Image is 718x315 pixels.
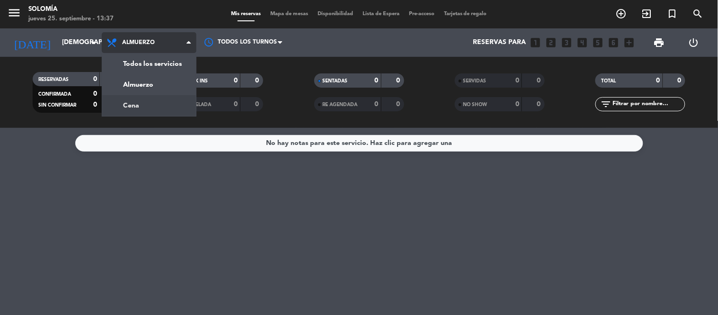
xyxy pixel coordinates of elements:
[396,101,402,108] strong: 0
[600,99,612,110] i: filter_list
[463,102,488,107] span: NO SHOW
[463,79,487,83] span: SERVIDAS
[38,103,76,108] span: SIN CONFIRMAR
[641,8,653,19] i: exit_to_app
[439,11,492,17] span: Tarjetas de regalo
[182,102,211,107] span: CANCELADA
[396,77,402,84] strong: 0
[545,36,558,49] i: looks_two
[323,79,348,83] span: SENTADAS
[592,36,604,49] i: looks_5
[375,77,379,84] strong: 0
[102,74,196,95] a: Almuerzo
[515,101,519,108] strong: 0
[226,11,266,17] span: Mis reservas
[537,101,542,108] strong: 0
[404,11,439,17] span: Pre-acceso
[7,32,57,53] i: [DATE]
[102,95,196,116] a: Cena
[654,37,665,48] span: print
[601,79,616,83] span: TOTAL
[7,6,21,20] i: menu
[38,77,69,82] span: RESERVADAS
[122,39,155,46] span: Almuerzo
[28,5,114,14] div: Solomía
[234,101,238,108] strong: 0
[616,8,627,19] i: add_circle_outline
[256,77,261,84] strong: 0
[358,11,404,17] span: Lista de Espera
[623,36,636,49] i: add_box
[7,6,21,23] button: menu
[323,102,358,107] span: RE AGENDADA
[692,8,704,19] i: search
[612,99,685,109] input: Filtrar por nombre...
[678,77,683,84] strong: 0
[28,14,114,24] div: jueves 25. septiembre - 13:37
[515,77,519,84] strong: 0
[93,76,97,82] strong: 0
[676,28,711,57] div: LOG OUT
[102,54,196,74] a: Todos los servicios
[473,39,526,46] span: Reservas para
[688,37,700,48] i: power_settings_new
[38,92,71,97] span: CONFIRMADA
[608,36,620,49] i: looks_6
[656,77,660,84] strong: 0
[313,11,358,17] span: Disponibilidad
[93,90,97,97] strong: 0
[266,11,313,17] span: Mapa de mesas
[93,101,97,108] strong: 0
[88,37,99,48] i: arrow_drop_down
[234,77,238,84] strong: 0
[537,77,542,84] strong: 0
[530,36,542,49] i: looks_one
[576,36,589,49] i: looks_4
[375,101,379,108] strong: 0
[256,101,261,108] strong: 0
[266,138,452,149] div: No hay notas para este servicio. Haz clic para agregar una
[667,8,678,19] i: turned_in_not
[561,36,573,49] i: looks_3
